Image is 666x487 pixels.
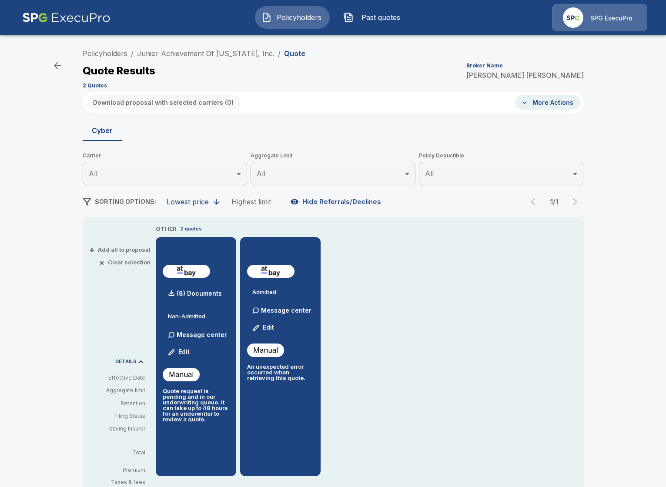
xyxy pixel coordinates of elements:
span: × [99,260,104,265]
p: Non-Admitted [168,314,229,319]
button: More Actions [515,95,580,110]
p: Message center [177,330,227,339]
p: quotes [185,225,202,233]
img: atbaycybersurplus [251,265,291,278]
button: ×Clear selection [101,260,151,265]
p: Manual [253,345,278,355]
p: Premium [90,467,152,473]
p: Quote request is pending and in our underwriting queue. It can take up to 48 hours for an underwr... [163,388,229,422]
button: Cyber [83,120,122,141]
p: 2 [180,225,183,233]
p: Issuing Insurer [90,425,145,433]
a: Policyholders [83,49,127,58]
p: SPG ExecuPro [590,14,633,23]
span: Carrier [83,151,248,160]
p: Taxes & fees [90,480,152,485]
a: Junior Achievement Of [US_STATE], Inc. [137,49,274,58]
span: All [89,169,97,178]
p: Filing Status [90,412,145,420]
div: Highest limit [231,197,271,206]
p: 1 / 1 [546,198,563,205]
span: SORTING OPTIONS: [95,198,156,205]
button: Edit [249,319,278,337]
p: DETAILS [115,359,137,364]
button: Download proposal with selected carriers (0) [86,95,241,110]
button: Hide Referrals/Declines [288,193,385,210]
p: Message center [261,306,311,315]
p: Total [90,450,152,455]
p: Aggregate limit [90,387,145,394]
a: Agency IconSPG ExecuPro [552,4,647,31]
span: Policyholders [275,12,323,23]
nav: breadcrumb [83,48,305,59]
p: Admitted [252,289,314,295]
p: [PERSON_NAME] [PERSON_NAME] [466,72,584,79]
img: Policyholders Icon [261,12,272,23]
p: Manual [169,369,194,380]
span: Aggregate Limit [251,151,415,160]
p: Effective Date [90,374,145,382]
li: / [278,48,281,59]
span: All [257,169,265,178]
span: All [425,169,434,178]
button: +Add all to proposal [91,247,151,253]
span: + [89,247,94,253]
img: AA Logo [22,4,110,31]
li: / [131,48,134,59]
p: Quote Results [83,66,155,76]
p: Retention [90,400,145,407]
div: Lowest price [167,197,209,206]
span: Policy Deductible [419,151,584,160]
button: Past quotes IconPast quotes [337,6,412,29]
p: (8) Documents [177,290,222,297]
img: Agency Icon [563,7,583,28]
p: An unexpected error occurred when retrieving this quote. [247,364,314,381]
p: Broker Name [466,63,503,68]
p: Quote [284,50,305,57]
img: atbaycybersurplus [166,265,207,278]
p: OTHER [156,225,177,233]
button: Policyholders IconPolicyholders [255,6,330,29]
span: Past quotes [357,12,405,23]
img: Past quotes Icon [343,12,354,23]
p: 2 Quotes [83,83,107,88]
button: Edit [164,344,194,361]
